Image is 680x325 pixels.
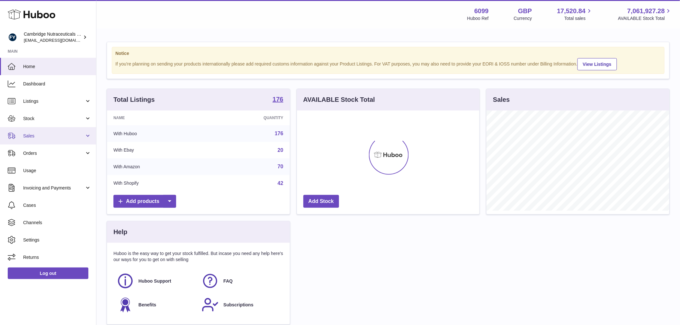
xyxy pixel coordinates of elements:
a: Subscriptions [201,296,280,313]
span: [EMAIL_ADDRESS][DOMAIN_NAME] [24,38,94,43]
span: Dashboard [23,81,91,87]
strong: 6099 [474,7,489,15]
a: Benefits [117,296,195,313]
span: Benefits [139,302,156,308]
a: 17,520.84 Total sales [557,7,593,22]
h3: Total Listings [113,95,155,104]
a: 20 [278,147,283,153]
a: Log out [8,268,88,279]
h3: Help [113,228,127,236]
img: huboo@camnutra.com [8,32,17,42]
span: Channels [23,220,91,226]
span: Listings [23,98,85,104]
a: Add products [113,195,176,208]
a: 70 [278,164,283,169]
span: 7,061,927.28 [627,7,665,15]
span: Settings [23,237,91,243]
strong: GBP [518,7,532,15]
a: Add Stock [303,195,339,208]
td: With Huboo [107,125,207,142]
span: AVAILABLE Stock Total [618,15,672,22]
h3: Sales [493,95,510,104]
p: Huboo is the easy way to get your stock fulfilled. But incase you need any help here's our ways f... [113,250,283,263]
a: 42 [278,180,283,186]
span: Sales [23,133,85,139]
td: With Shopify [107,175,207,192]
td: With Ebay [107,142,207,159]
span: Home [23,64,91,70]
span: 17,520.84 [557,7,586,15]
th: Quantity [207,110,290,125]
a: 176 [275,131,283,136]
span: Subscriptions [223,302,253,308]
a: Huboo Support [117,272,195,290]
span: Cases [23,202,91,208]
td: With Amazon [107,158,207,175]
span: Total sales [564,15,593,22]
strong: Notice [115,50,661,57]
span: Usage [23,168,91,174]
a: View Listings [577,58,617,70]
div: Currency [514,15,532,22]
th: Name [107,110,207,125]
a: 7,061,927.28 AVAILABLE Stock Total [618,7,672,22]
a: FAQ [201,272,280,290]
strong: 176 [273,96,283,102]
div: Huboo Ref [467,15,489,22]
span: FAQ [223,278,233,284]
div: If you're planning on sending your products internationally please add required customs informati... [115,57,661,70]
span: Returns [23,254,91,260]
span: Invoicing and Payments [23,185,85,191]
span: Stock [23,116,85,122]
span: Huboo Support [139,278,171,284]
h3: AVAILABLE Stock Total [303,95,375,104]
span: Orders [23,150,85,156]
a: 176 [273,96,283,104]
div: Cambridge Nutraceuticals Ltd [24,31,82,43]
